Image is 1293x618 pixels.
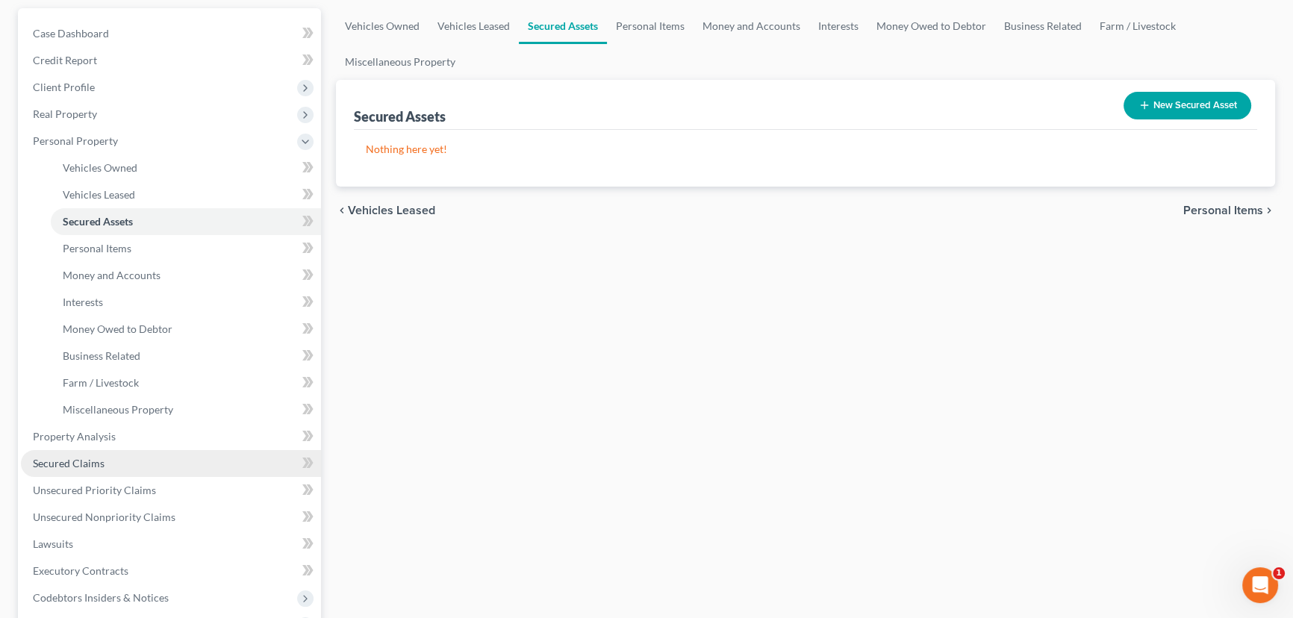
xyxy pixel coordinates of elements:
[694,8,809,44] a: Money and Accounts
[1183,205,1275,216] button: Personal Items chevron_right
[1183,205,1263,216] span: Personal Items
[51,343,321,369] a: Business Related
[809,8,867,44] a: Interests
[348,205,435,216] span: Vehicles Leased
[63,349,140,362] span: Business Related
[607,8,694,44] a: Personal Items
[51,369,321,396] a: Farm / Livestock
[867,8,995,44] a: Money Owed to Debtor
[336,44,464,80] a: Miscellaneous Property
[33,107,97,120] span: Real Property
[21,558,321,584] a: Executory Contracts
[51,289,321,316] a: Interests
[63,188,135,201] span: Vehicles Leased
[63,161,137,174] span: Vehicles Owned
[354,107,446,125] div: Secured Assets
[51,262,321,289] a: Money and Accounts
[63,215,133,228] span: Secured Assets
[21,504,321,531] a: Unsecured Nonpriority Claims
[21,20,321,47] a: Case Dashboard
[33,27,109,40] span: Case Dashboard
[51,208,321,235] a: Secured Assets
[21,531,321,558] a: Lawsuits
[51,154,321,181] a: Vehicles Owned
[336,205,348,216] i: chevron_left
[1242,567,1278,603] iframe: Intercom live chat
[63,322,172,335] span: Money Owed to Debtor
[33,591,169,604] span: Codebtors Insiders & Notices
[63,269,161,281] span: Money and Accounts
[33,54,97,66] span: Credit Report
[63,242,131,255] span: Personal Items
[63,403,173,416] span: Miscellaneous Property
[366,142,1245,157] p: Nothing here yet!
[51,235,321,262] a: Personal Items
[33,511,175,523] span: Unsecured Nonpriority Claims
[63,296,103,308] span: Interests
[63,376,139,389] span: Farm / Livestock
[429,8,519,44] a: Vehicles Leased
[1091,8,1185,44] a: Farm / Livestock
[21,477,321,504] a: Unsecured Priority Claims
[33,81,95,93] span: Client Profile
[1124,92,1251,119] button: New Secured Asset
[1273,567,1285,579] span: 1
[33,537,73,550] span: Lawsuits
[519,8,607,44] a: Secured Assets
[995,8,1091,44] a: Business Related
[1263,205,1275,216] i: chevron_right
[33,564,128,577] span: Executory Contracts
[33,430,116,443] span: Property Analysis
[33,484,156,496] span: Unsecured Priority Claims
[51,316,321,343] a: Money Owed to Debtor
[336,8,429,44] a: Vehicles Owned
[336,205,435,216] button: chevron_left Vehicles Leased
[51,181,321,208] a: Vehicles Leased
[33,134,118,147] span: Personal Property
[33,457,105,469] span: Secured Claims
[21,47,321,74] a: Credit Report
[21,450,321,477] a: Secured Claims
[51,396,321,423] a: Miscellaneous Property
[21,423,321,450] a: Property Analysis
